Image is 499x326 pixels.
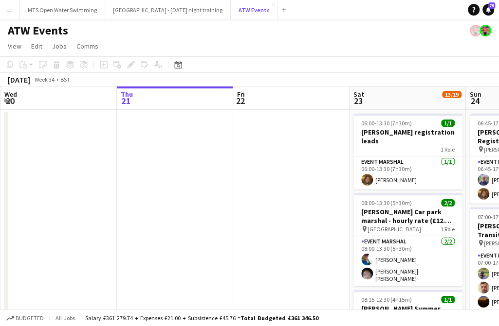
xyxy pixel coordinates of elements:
span: Edit [31,42,42,51]
span: 22 [236,95,245,106]
h3: [PERSON_NAME] registration leads [353,128,462,145]
span: [GEOGRAPHIC_DATA] [368,225,421,233]
span: Fri [237,90,245,99]
app-card-role: Event Marshal2/208:00-13:30 (5h30m)[PERSON_NAME][PERSON_NAME]| [PERSON_NAME] [353,236,462,286]
a: Comms [73,40,102,52]
span: Total Budgeted £361 346.50 [240,314,318,322]
div: 15 Jobs [443,99,461,106]
span: 1/1 [441,120,455,127]
div: [DATE] [8,75,30,85]
span: Thu [121,90,133,99]
h3: [PERSON_NAME] Summer Runs Registration Marshal hourly rate (£12.21 if over 21) [353,304,462,322]
div: Salary £361 279.74 + Expenses £21.00 + Subsistence £45.76 = [85,314,318,322]
button: ATW Events [231,0,278,19]
a: 75 [482,4,494,16]
span: 1 Role [441,225,455,233]
span: 21 [119,95,133,106]
span: 24 [468,95,481,106]
button: Budgeted [5,313,45,324]
app-user-avatar: ATW Racemakers [480,25,491,36]
span: 2/2 [441,199,455,206]
span: 06:00-13:30 (7h30m) [361,120,412,127]
span: All jobs [54,314,77,322]
app-card-role: Event Marshal1/106:00-13:30 (7h30m)[PERSON_NAME] [353,156,462,189]
span: 23 [352,95,364,106]
span: Sun [470,90,481,99]
h3: [PERSON_NAME] Car park marshal - hourly rate (£12.21 if over 21) [353,207,462,225]
app-job-card: 08:00-13:30 (5h30m)2/2[PERSON_NAME] Car park marshal - hourly rate (£12.21 if over 21) [GEOGRAPHI... [353,193,462,286]
button: MTS Open Water Swimming [20,0,105,19]
span: 20 [3,95,17,106]
span: 13/19 [442,91,462,98]
span: Jobs [52,42,67,51]
span: 75 [488,2,495,9]
span: Comms [76,42,98,51]
span: 1 Role [441,146,455,153]
span: Wed [4,90,17,99]
span: 1/1 [441,296,455,303]
span: Sat [353,90,364,99]
span: 08:15-12:30 (4h15m) [361,296,412,303]
button: [GEOGRAPHIC_DATA] - [DATE] night training [105,0,231,19]
span: Week 34 [32,76,56,83]
span: Budgeted [16,315,44,322]
h1: ATW Events [8,23,68,38]
div: BST [60,76,70,83]
app-user-avatar: ATW Racemakers [470,25,481,36]
span: View [8,42,21,51]
a: Edit [27,40,46,52]
a: Jobs [48,40,71,52]
span: 08:00-13:30 (5h30m) [361,199,412,206]
app-job-card: 06:00-13:30 (7h30m)1/1[PERSON_NAME] registration leads1 RoleEvent Marshal1/106:00-13:30 (7h30m)[P... [353,114,462,189]
a: View [4,40,25,52]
